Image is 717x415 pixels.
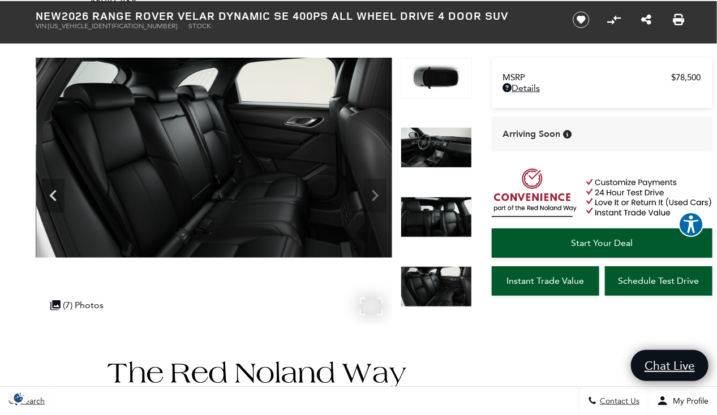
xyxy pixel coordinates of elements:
[42,179,65,213] div: Previous
[492,228,712,258] a: Start Your Deal
[672,72,701,83] span: $78,500
[503,83,701,93] a: Details
[618,275,699,286] span: Schedule Test Drive
[569,11,594,29] button: Save vehicle
[6,392,32,404] section: Click to Open Cookie Consent Modal
[605,266,712,296] a: Schedule Test Drive
[503,72,701,83] a: MSRP $78,500
[189,22,213,30] span: Stock:
[401,197,472,237] img: New 2026 Zadar Grey LAND ROVER Dynamic SE 400PS image 6
[673,13,685,27] a: Print this New 2026 Range Rover Velar Dynamic SE 400PS All Wheel Drive 4 Door SUV
[606,11,622,28] button: Compare Vehicle
[571,237,633,248] span: Start Your Deal
[564,130,572,139] div: Vehicle is preparing for delivery to the retailer. MSRP will be finalized when the vehicle arrive...
[641,13,651,27] a: Share this New 2026 Range Rover Velar Dynamic SE 400PS All Wheel Drive 4 Door SUV
[49,22,178,30] span: [US_VEHICLE_IDENTIFICATION_NUMBER]
[401,266,472,307] img: New 2026 Zadar Grey LAND ROVER Dynamic SE 400PS image 7
[36,22,49,30] span: VIN:
[597,396,639,406] span: Contact Us
[503,72,672,83] span: MSRP
[503,128,561,140] span: Arriving Soon
[679,212,703,239] aside: Accessibility Help Desk
[401,127,472,168] img: New 2026 Zadar Grey LAND ROVER Dynamic SE 400PS image 5
[492,266,599,296] a: Instant Trade Value
[649,387,717,415] button: Open user profile menu
[401,58,472,98] img: New 2026 Zadar Grey LAND ROVER Dynamic SE 400PS image 4
[45,294,110,316] div: (7) Photos
[36,10,554,22] h1: 2026 Range Rover Velar Dynamic SE 400PS All Wheel Drive 4 Door SUV
[679,212,703,237] button: Explore your accessibility options
[506,275,584,286] span: Instant Trade Value
[668,396,709,406] span: My Profile
[639,358,701,373] span: Chat Live
[6,392,32,404] img: Opt-Out Icon
[631,350,709,381] a: Chat Live
[36,8,62,23] strong: New
[36,58,392,258] img: New 2026 Zadar Grey LAND ROVER Dynamic SE 400PS image 7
